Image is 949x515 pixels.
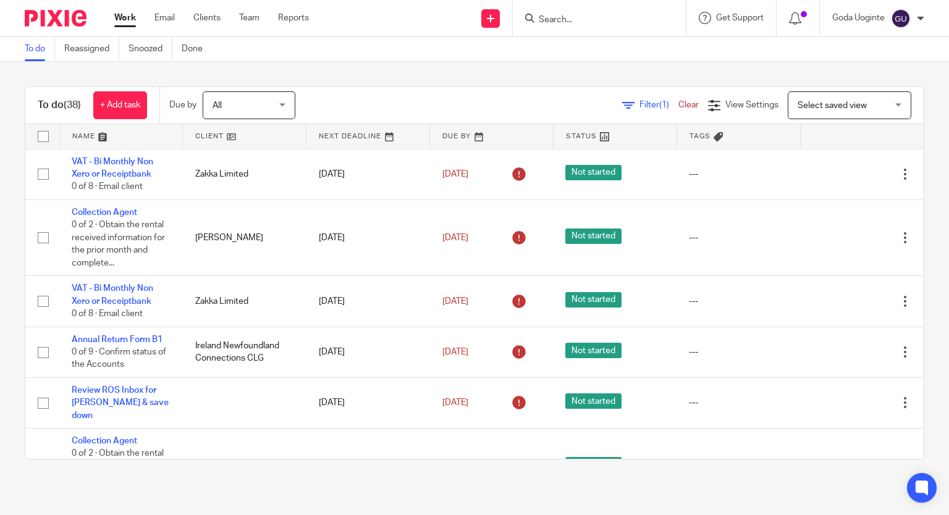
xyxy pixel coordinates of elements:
[114,12,136,24] a: Work
[72,208,137,217] a: Collection Agent
[725,101,778,109] span: View Settings
[538,15,649,26] input: Search
[72,182,143,191] span: 0 of 8 · Email client
[442,398,468,407] span: [DATE]
[72,335,162,344] a: Annual Return Form B1
[183,199,306,276] td: [PERSON_NAME]
[678,101,699,109] a: Clear
[442,170,468,178] span: [DATE]
[72,157,153,178] a: VAT - Bi Monthly Non Xero or Receiptbank
[565,343,622,358] span: Not started
[565,228,622,244] span: Not started
[891,9,911,28] img: svg%3E
[193,12,221,24] a: Clients
[169,99,196,111] p: Due by
[64,37,119,61] a: Reassigned
[93,91,147,119] a: + Add task
[306,149,430,199] td: [DATE]
[565,165,622,180] span: Not started
[442,233,468,242] span: [DATE]
[689,396,788,409] div: ---
[72,450,165,496] span: 0 of 2 · Obtain the rental received information for the prior month and complete...
[306,276,430,327] td: [DATE]
[442,297,468,306] span: [DATE]
[798,101,867,110] span: Select saved view
[183,149,306,199] td: Zakka Limited
[129,37,172,61] a: Snoozed
[689,232,788,244] div: ---
[278,12,309,24] a: Reports
[689,168,788,180] div: ---
[25,10,86,27] img: Pixie
[565,292,622,308] span: Not started
[639,101,678,109] span: Filter
[64,100,81,110] span: (38)
[72,284,153,305] a: VAT - Bi Monthly Non Xero or Receiptbank
[72,437,137,445] a: Collection Agent
[25,37,55,61] a: To do
[716,14,764,22] span: Get Support
[38,99,81,112] h1: To do
[213,101,222,110] span: All
[565,393,622,409] span: Not started
[154,12,175,24] a: Email
[239,12,259,24] a: Team
[183,327,306,377] td: Ireland Newfoundland Connections CLG
[306,327,430,377] td: [DATE]
[182,37,212,61] a: Done
[72,220,165,267] span: 0 of 2 · Obtain the rental received information for the prior month and complete...
[659,101,669,109] span: (1)
[306,199,430,276] td: [DATE]
[689,295,788,308] div: ---
[690,133,711,140] span: Tags
[442,348,468,356] span: [DATE]
[565,457,622,472] span: Not started
[72,309,143,318] span: 0 of 8 · Email client
[832,12,885,24] p: Goda Uoginte
[689,346,788,358] div: ---
[183,428,306,505] td: [PERSON_NAME]
[306,428,430,505] td: [DATE]
[306,378,430,429] td: [DATE]
[72,386,169,420] a: Review ROS Inbox for [PERSON_NAME] & save down
[183,276,306,327] td: Zakka Limited
[72,348,166,369] span: 0 of 9 · Confirm status of the Accounts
